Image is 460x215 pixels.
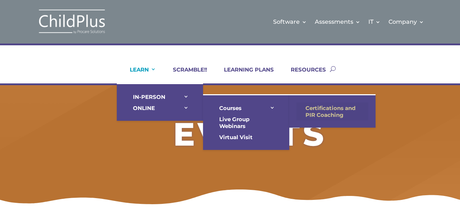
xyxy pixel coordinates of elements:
a: Certifications and PIR Coaching [296,102,368,120]
a: Courses [210,102,282,114]
a: Software [273,7,307,36]
a: IN-PERSON [124,91,196,102]
a: Assessments [315,7,360,36]
a: RESOURCES [282,66,326,83]
h2: EVENTS [43,118,457,154]
a: ONLINE [124,102,196,114]
a: Live Group Webinars [210,114,282,132]
a: IT [368,7,381,36]
a: SCRAMBLE!! [164,66,207,83]
a: LEARNING PLANS [215,66,274,83]
a: Company [388,7,424,36]
a: Virtual Visit [210,132,282,143]
a: LEARN [121,66,156,83]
